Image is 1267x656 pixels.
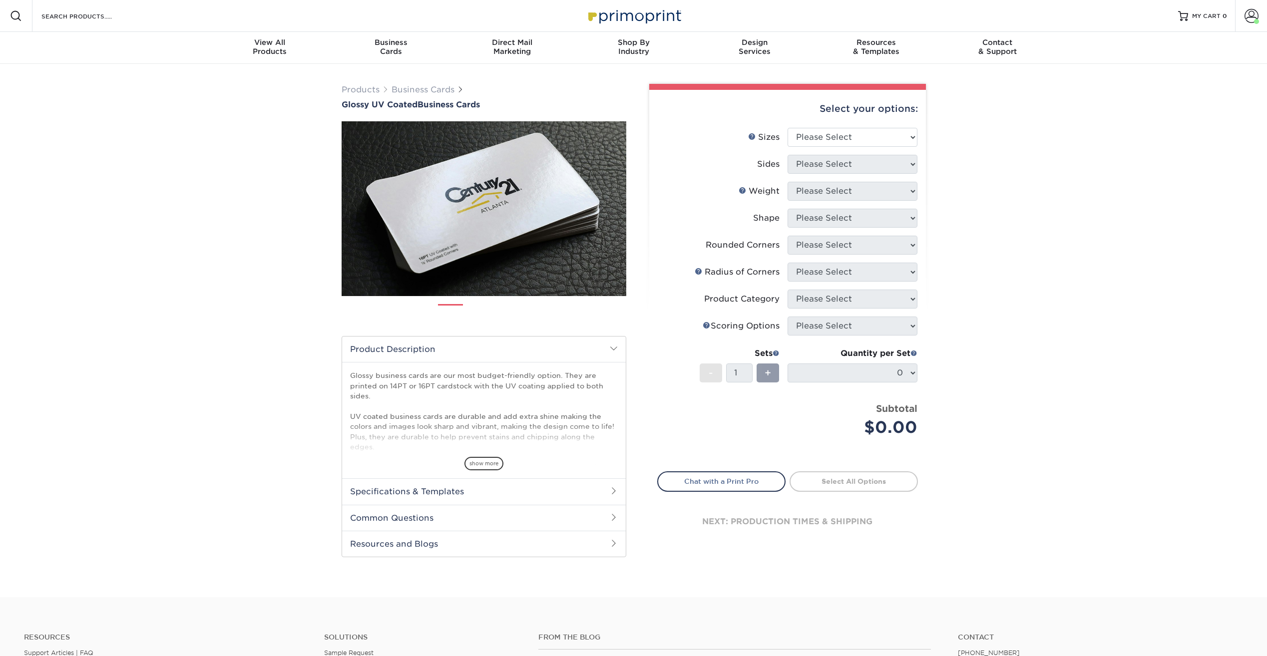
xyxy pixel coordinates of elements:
[795,415,917,439] div: $0.00
[40,10,138,22] input: SEARCH PRODUCTS.....
[704,293,780,305] div: Product Category
[451,38,573,56] div: Marketing
[694,38,816,47] span: Design
[392,85,454,94] a: Business Cards
[573,38,694,56] div: Industry
[748,131,780,143] div: Sizes
[330,38,451,56] div: Cards
[451,32,573,64] a: Direct MailMarketing
[451,38,573,47] span: Direct Mail
[342,85,380,94] a: Products
[24,633,309,642] h4: Resources
[694,32,816,64] a: DesignServices
[1192,12,1221,20] span: MY CART
[937,38,1058,47] span: Contact
[703,320,780,332] div: Scoring Options
[816,38,937,56] div: & Templates
[464,457,503,470] span: show more
[790,471,918,491] a: Select All Options
[209,38,331,47] span: View All
[709,365,713,380] span: -
[816,32,937,64] a: Resources& Templates
[438,301,463,326] img: Business Cards 01
[342,336,626,362] h2: Product Description
[757,158,780,170] div: Sides
[739,185,780,197] div: Weight
[573,32,694,64] a: Shop ByIndustry
[788,347,917,359] div: Quantity per Set
[657,90,918,128] div: Select your options:
[342,100,626,109] a: Glossy UV CoatedBusiness Cards
[1223,12,1227,19] span: 0
[330,38,451,47] span: Business
[538,633,931,642] h4: From the Blog
[694,38,816,56] div: Services
[765,365,771,380] span: +
[209,32,331,64] a: View AllProducts
[657,492,918,552] div: next: production times & shipping
[876,403,917,414] strong: Subtotal
[324,633,523,642] h4: Solutions
[584,5,684,26] img: Primoprint
[342,100,626,109] h1: Business Cards
[342,531,626,557] h2: Resources and Blogs
[706,239,780,251] div: Rounded Corners
[342,66,626,351] img: Glossy UV Coated 01
[342,100,418,109] span: Glossy UV Coated
[816,38,937,47] span: Resources
[753,212,780,224] div: Shape
[342,478,626,504] h2: Specifications & Templates
[209,38,331,56] div: Products
[657,471,786,491] a: Chat with a Print Pro
[695,266,780,278] div: Radius of Corners
[471,300,496,325] img: Business Cards 02
[342,505,626,531] h2: Common Questions
[350,370,618,503] p: Glossy business cards are our most budget-friendly option. They are printed on 14PT or 16PT cards...
[505,300,530,325] img: Business Cards 03
[937,32,1058,64] a: Contact& Support
[937,38,1058,56] div: & Support
[330,32,451,64] a: BusinessCards
[700,347,780,359] div: Sets
[958,633,1243,642] a: Contact
[573,38,694,47] span: Shop By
